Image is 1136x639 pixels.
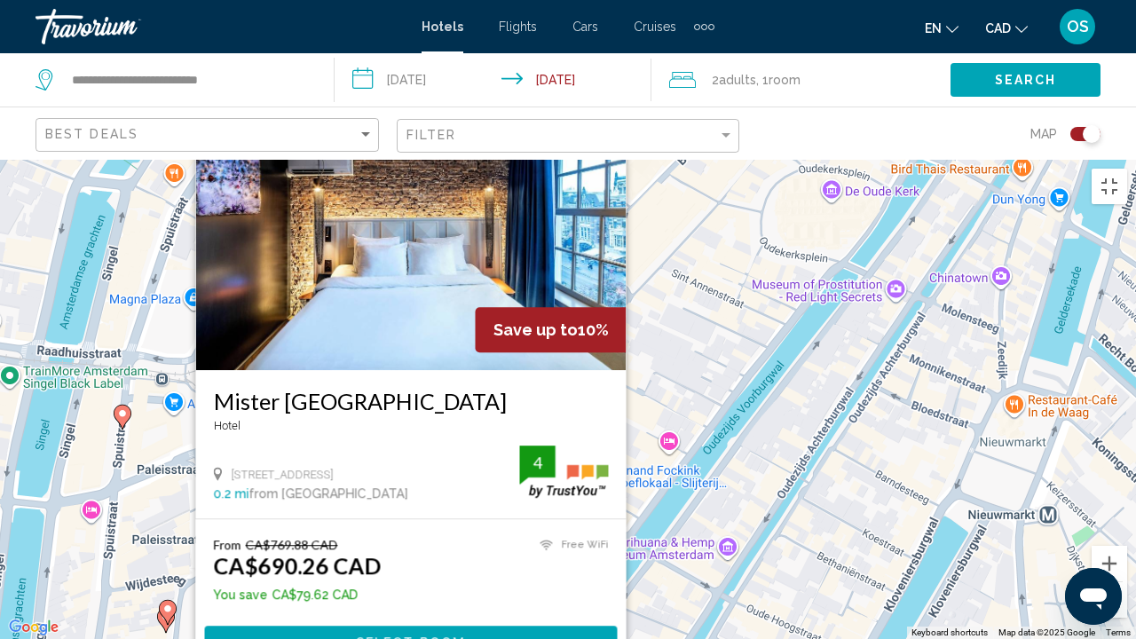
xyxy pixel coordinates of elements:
[214,588,268,603] span: You save
[769,73,801,87] span: Room
[249,487,408,501] span: from [GEOGRAPHIC_DATA]
[246,538,338,553] del: CA$769.88 CAD
[998,627,1095,637] span: Map data ©2025 Google
[1030,122,1057,146] span: Map
[985,21,1011,35] span: CAD
[214,388,609,414] a: Mister [GEOGRAPHIC_DATA]
[4,616,63,639] img: Google
[925,15,958,41] button: Change language
[634,20,676,34] a: Cruises
[995,74,1057,88] span: Search
[232,468,334,481] span: [STREET_ADDRESS]
[951,63,1100,96] button: Search
[756,67,801,92] span: , 1
[532,538,609,553] li: Free WiFi
[520,452,556,473] div: 4
[719,73,756,87] span: Adults
[214,419,241,432] span: Hotel
[45,127,138,141] span: Best Deals
[925,21,942,35] span: en
[335,53,651,106] button: Check-in date: Sep 6, 2025 Check-out date: Sep 8, 2025
[214,538,241,553] span: From
[1067,18,1089,35] span: OS
[214,419,609,432] div: null star Hotel
[4,616,63,639] a: Open this area in Google Maps (opens a new window)
[911,627,988,639] button: Keyboard shortcuts
[214,553,382,580] ins: CA$690.26 CAD
[214,487,249,501] span: 0.2 mi
[406,128,457,142] span: Filter
[712,67,756,92] span: 2
[985,15,1028,41] button: Change currency
[476,307,627,352] div: 10%
[422,20,463,34] a: Hotels
[499,20,537,34] a: Flights
[572,20,598,34] a: Cars
[694,12,714,41] button: Extra navigation items
[1057,126,1100,142] button: Toggle map
[214,588,382,603] p: CA$79.62 CAD
[35,9,404,44] a: Travorium
[45,128,374,143] mat-select: Sort by
[1106,627,1131,637] a: Terms
[1054,8,1100,45] button: User Menu
[196,86,627,370] img: Hotel image
[520,446,609,498] img: trustyou-badge.svg
[1092,546,1127,581] button: Zoom in
[1065,568,1122,625] iframe: Button to launch messaging window
[651,53,951,106] button: Travelers: 2 adults, 0 children
[397,118,740,154] button: Filter
[493,320,578,339] span: Save up to
[1092,169,1127,204] button: Toggle fullscreen view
